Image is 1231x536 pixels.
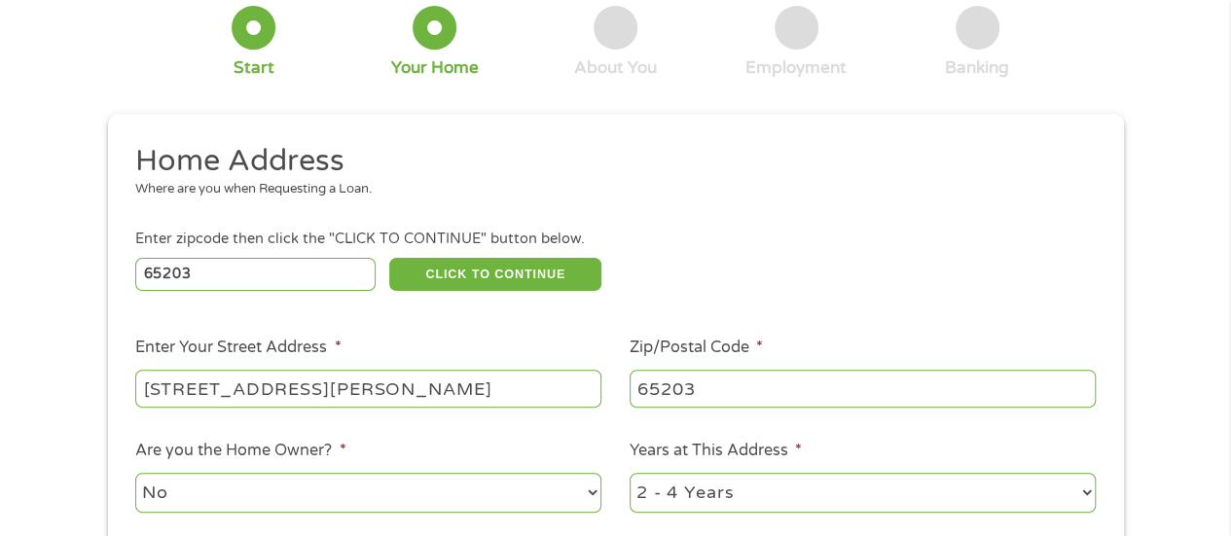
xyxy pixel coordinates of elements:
[135,258,376,291] input: Enter Zipcode (e.g 01510)
[745,57,847,79] div: Employment
[234,57,274,79] div: Start
[389,258,601,291] button: CLICK TO CONTINUE
[135,180,1081,199] div: Where are you when Requesting a Loan.
[630,338,763,358] label: Zip/Postal Code
[135,370,601,407] input: 1 Main Street
[135,338,341,358] label: Enter Your Street Address
[945,57,1009,79] div: Banking
[135,441,345,461] label: Are you the Home Owner?
[574,57,657,79] div: About You
[630,441,802,461] label: Years at This Address
[391,57,479,79] div: Your Home
[135,229,1095,250] div: Enter zipcode then click the "CLICK TO CONTINUE" button below.
[135,142,1081,181] h2: Home Address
